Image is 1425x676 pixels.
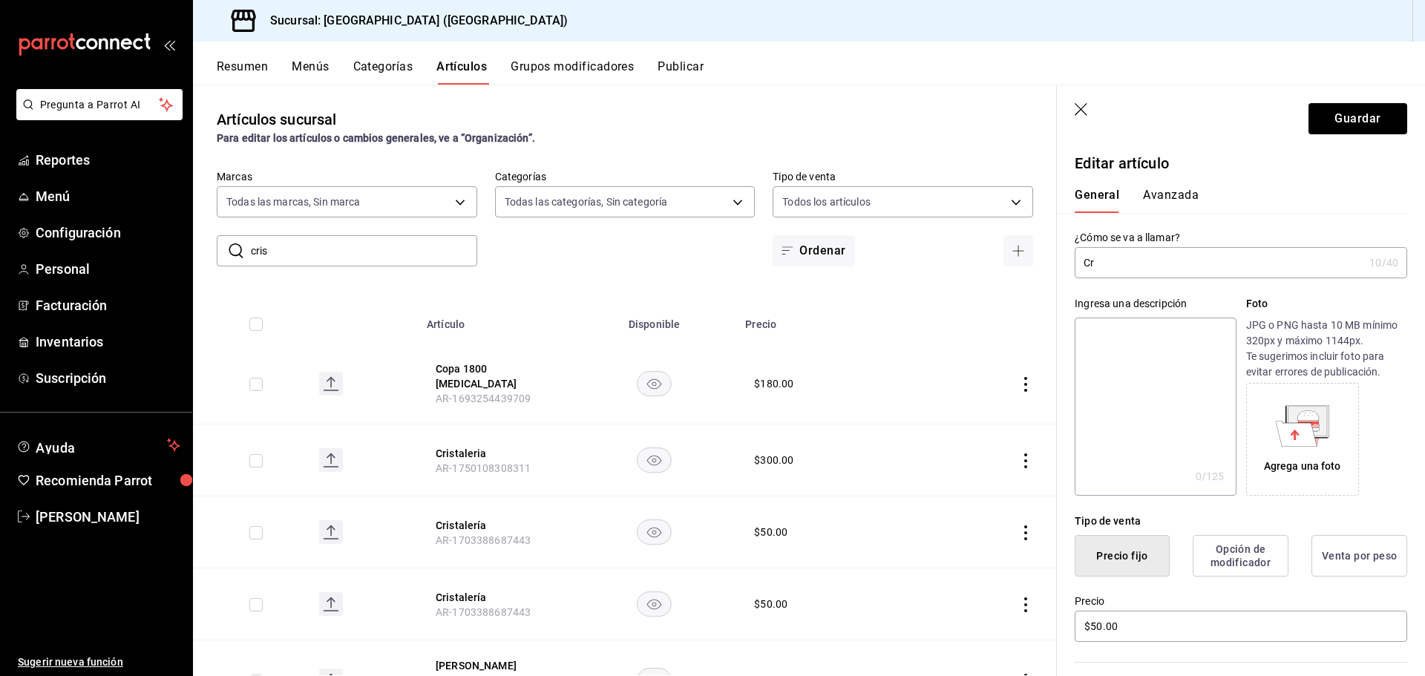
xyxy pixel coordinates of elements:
th: Disponible [572,296,736,344]
div: $ 300.00 [754,453,793,467]
button: open_drawer_menu [163,39,175,50]
div: Agrega una foto [1250,387,1355,492]
button: edit-product-location [436,361,554,391]
button: Menús [292,59,329,85]
button: Venta por peso [1311,535,1407,577]
button: actions [1018,453,1033,468]
div: $ 50.00 [754,525,787,539]
div: 0 /125 [1196,469,1225,484]
label: Tipo de venta [773,171,1033,182]
span: Menú [36,186,180,206]
th: Artículo [418,296,572,344]
span: Todas las marcas, Sin marca [226,194,361,209]
span: AR-1703388687443 [436,534,531,546]
label: Marcas [217,171,477,182]
label: ¿Cómo se va a llamar? [1075,232,1407,243]
h3: Sucursal: [GEOGRAPHIC_DATA] ([GEOGRAPHIC_DATA]) [258,12,568,30]
button: availability-product [637,371,672,396]
strong: Para editar los artículos o cambios generales, ve a “Organización”. [217,132,535,144]
span: Inventarios [36,332,180,352]
button: Opción de modificador [1193,535,1288,577]
label: Precio [1075,596,1407,606]
span: AR-1750108308311 [436,462,531,474]
button: Guardar [1308,103,1407,134]
button: availability-product [637,591,672,617]
span: AR-1693254439709 [436,393,531,404]
button: Pregunta a Parrot AI [16,89,183,120]
button: availability-product [637,519,672,545]
p: JPG o PNG hasta 10 MB mínimo 320px y máximo 1144px. Te sugerimos incluir foto para evitar errores... [1246,318,1407,380]
span: [PERSON_NAME] [36,507,180,527]
button: edit-product-location [436,518,554,533]
span: Facturación [36,295,180,315]
span: Todas las categorías, Sin categoría [505,194,668,209]
button: Categorías [353,59,413,85]
div: 10 /40 [1369,255,1398,270]
button: Resumen [217,59,268,85]
button: Precio fijo [1075,535,1170,577]
span: Reportes [36,150,180,170]
span: AR-1703388687443 [436,606,531,618]
a: Pregunta a Parrot AI [10,108,183,123]
button: availability-product [637,447,672,473]
span: Pregunta a Parrot AI [40,97,160,113]
button: edit-product-location [436,446,554,461]
p: Foto [1246,296,1407,312]
button: General [1075,188,1119,213]
button: actions [1018,597,1033,612]
p: Editar artículo [1075,152,1407,174]
input: Buscar artículo [251,236,477,266]
span: Suscripción [36,368,180,388]
th: Precio [736,296,926,344]
span: Configuración [36,223,180,243]
span: Sugerir nueva función [18,654,180,670]
span: Personal [36,259,180,279]
div: Tipo de venta [1075,513,1407,529]
label: Categorías [495,171,756,182]
span: Ayuda [36,436,161,454]
button: Publicar [658,59,704,85]
div: $ 50.00 [754,597,787,611]
div: navigation tabs [217,59,1425,85]
input: $0.00 [1075,611,1407,642]
button: Grupos modificadores [511,59,634,85]
button: actions [1018,377,1033,392]
span: Todos los artículos [782,194,871,209]
div: $ 180.00 [754,376,793,391]
button: Avanzada [1143,188,1199,213]
button: edit-product-location [436,590,554,605]
div: Ingresa una descripción [1075,296,1236,312]
span: Recomienda Parrot [36,470,180,490]
div: Agrega una foto [1264,459,1341,474]
button: Artículos [436,59,487,85]
div: Artículos sucursal [217,108,336,131]
div: navigation tabs [1075,188,1389,213]
button: actions [1018,525,1033,540]
button: Ordenar [773,235,854,266]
